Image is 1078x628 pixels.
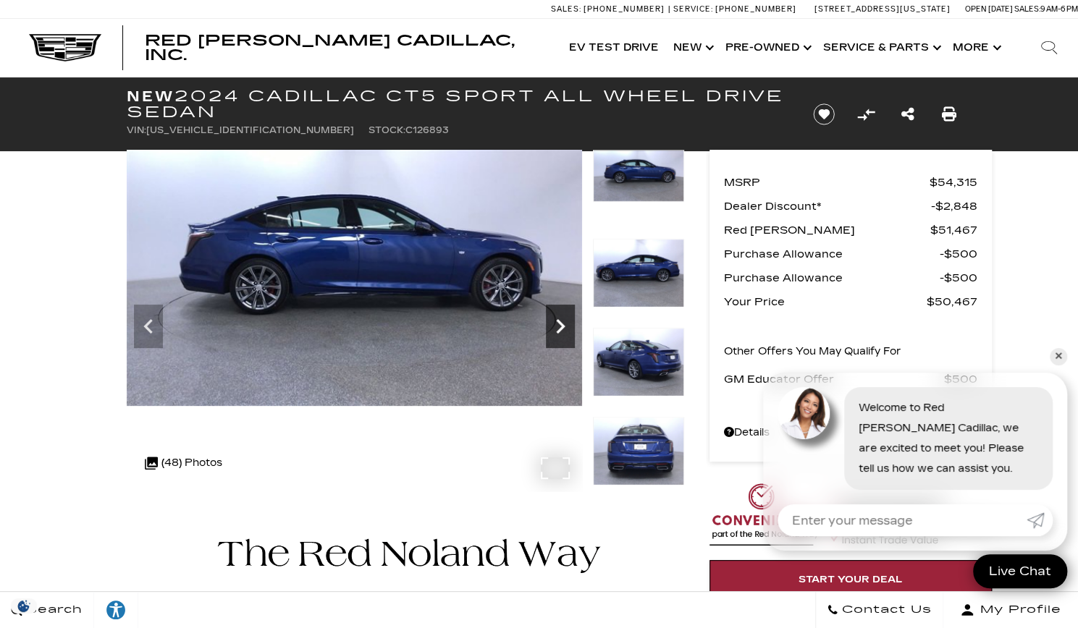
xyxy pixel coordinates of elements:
[145,33,547,62] a: Red [PERSON_NAME] Cadillac, Inc.
[551,5,668,13] a: Sales: [PHONE_NUMBER]
[7,598,41,614] section: Click to Open Cookie Consent Modal
[94,599,138,621] div: Explore your accessibility options
[724,423,977,443] a: Details
[816,19,946,77] a: Service & Parts
[974,600,1061,620] span: My Profile
[7,598,41,614] img: Opt-Out Icon
[405,125,449,135] span: C126893
[724,172,977,192] a: MSRP $54,315
[946,19,1006,77] button: More
[940,268,977,288] span: $500
[127,88,789,120] h1: 2024 Cadillac CT5 Sport All Wheel Drive Sedan
[593,239,684,307] img: New 2024 Wave Metallic Cadillac Sport image 10
[593,328,684,396] img: New 2024 Wave Metallic Cadillac Sport image 11
[127,150,582,406] img: New 2024 Wave Metallic Cadillac Sport image 9
[668,5,800,13] a: Service: [PHONE_NUMBER]
[94,592,138,628] a: Explore your accessibility options
[808,103,840,126] button: Save vehicle
[138,446,230,480] div: (48) Photos
[593,417,684,485] img: New 2024 Wave Metallic Cadillac Sport image 12
[127,88,174,105] strong: New
[724,369,944,389] span: GM Educator Offer
[546,305,575,348] div: Next
[724,268,940,288] span: Purchase Allowance
[930,172,977,192] span: $54,315
[724,220,930,240] span: Red [PERSON_NAME]
[562,19,666,77] a: EV Test Drive
[29,34,101,61] img: Cadillac Dark Logo with Cadillac White Text
[1040,4,1078,14] span: 9 AM-6 PM
[814,4,951,14] a: [STREET_ADDRESS][US_STATE]
[927,292,977,312] span: $50,467
[593,150,684,202] img: New 2024 Wave Metallic Cadillac Sport image 9
[943,592,1078,628] button: Open user profile menu
[127,125,146,135] span: VIN:
[369,125,405,135] span: Stock:
[778,504,1027,536] input: Enter your message
[724,244,977,264] a: Purchase Allowance $500
[942,104,956,124] a: Print this New 2024 Cadillac CT5 Sport All Wheel Drive Sedan
[709,560,992,599] a: Start Your Deal
[551,4,581,14] span: Sales:
[718,19,816,77] a: Pre-Owned
[982,563,1058,580] span: Live Chat
[931,196,977,216] span: $2,848
[1020,19,1078,77] div: Search
[146,125,354,135] span: [US_VEHICLE_IDENTIFICATION_NUMBER]
[724,220,977,240] a: Red [PERSON_NAME] $51,467
[1027,504,1053,536] a: Submit
[22,600,83,620] span: Search
[901,104,914,124] a: Share this New 2024 Cadillac CT5 Sport All Wheel Drive Sedan
[724,292,977,312] a: Your Price $50,467
[965,4,1013,14] span: Open [DATE]
[724,172,930,192] span: MSRP
[145,32,515,64] span: Red [PERSON_NAME] Cadillac, Inc.
[838,600,932,620] span: Contact Us
[666,19,718,77] a: New
[1014,4,1040,14] span: Sales:
[724,369,977,389] a: GM Educator Offer $500
[815,592,943,628] a: Contact Us
[134,305,163,348] div: Previous
[724,341,901,362] p: Other Offers You May Qualify For
[673,4,713,14] span: Service:
[778,387,830,439] img: Agent profile photo
[973,554,1067,588] a: Live Chat
[940,244,977,264] span: $500
[584,4,665,14] span: [PHONE_NUMBER]
[844,387,1053,490] div: Welcome to Red [PERSON_NAME] Cadillac, we are excited to meet you! Please tell us how we can assi...
[724,292,927,312] span: Your Price
[855,103,877,125] button: Compare Vehicle
[724,196,977,216] a: Dealer Discount* $2,848
[799,574,903,585] span: Start Your Deal
[724,268,977,288] a: Purchase Allowance $500
[715,4,796,14] span: [PHONE_NUMBER]
[930,220,977,240] span: $51,467
[944,369,977,389] span: $500
[724,196,931,216] span: Dealer Discount*
[724,244,940,264] span: Purchase Allowance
